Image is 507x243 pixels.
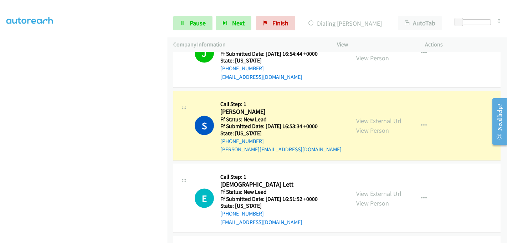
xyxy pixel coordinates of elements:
h2: [DEMOGRAPHIC_DATA] Lett [220,181,318,189]
iframe: Resource Center [487,93,507,150]
h5: Call Step: 1 [220,173,318,181]
h1: J [195,44,214,63]
a: View Person [356,199,389,207]
a: [PHONE_NUMBER] [220,65,264,72]
h5: Ff Submitted Date: [DATE] 16:51:52 +0000 [220,196,318,203]
a: [PERSON_NAME][EMAIL_ADDRESS][DOMAIN_NAME] [220,146,342,153]
a: [EMAIL_ADDRESS][DOMAIN_NAME] [220,219,302,226]
h1: E [195,189,214,208]
button: AutoTab [398,16,442,30]
span: Finish [272,19,288,27]
button: Next [216,16,251,30]
a: View External Url [356,189,401,198]
a: View External Url [356,117,401,125]
a: [PHONE_NUMBER] [220,210,264,217]
a: Pause [173,16,212,30]
a: View Person [356,54,389,62]
h5: State: [US_STATE] [220,130,342,137]
a: [PHONE_NUMBER] [220,138,264,145]
span: Next [232,19,245,27]
h5: State: [US_STATE] [220,57,318,64]
p: Company Information [173,40,324,49]
div: 0 [497,16,501,26]
h5: Ff Status: New Lead [220,116,342,123]
a: View External Url [356,44,401,52]
a: Finish [256,16,295,30]
h5: State: [US_STATE] [220,202,318,209]
h5: Ff Submitted Date: [DATE] 16:54:44 +0000 [220,50,318,57]
h5: Call Step: 1 [220,101,342,108]
h1: S [195,116,214,135]
h2: [PERSON_NAME] [220,108,342,116]
span: Pause [190,19,206,27]
p: View [337,40,413,49]
h5: Ff Status: New Lead [220,188,318,196]
p: Actions [425,40,501,49]
div: Delay between calls (in seconds) [458,19,491,25]
a: View Person [356,126,389,135]
h5: Ff Submitted Date: [DATE] 16:53:34 +0000 [220,123,342,130]
div: The call is yet to be attempted [195,189,214,208]
a: [EMAIL_ADDRESS][DOMAIN_NAME] [220,74,302,80]
p: Dialing [PERSON_NAME] [305,19,385,28]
